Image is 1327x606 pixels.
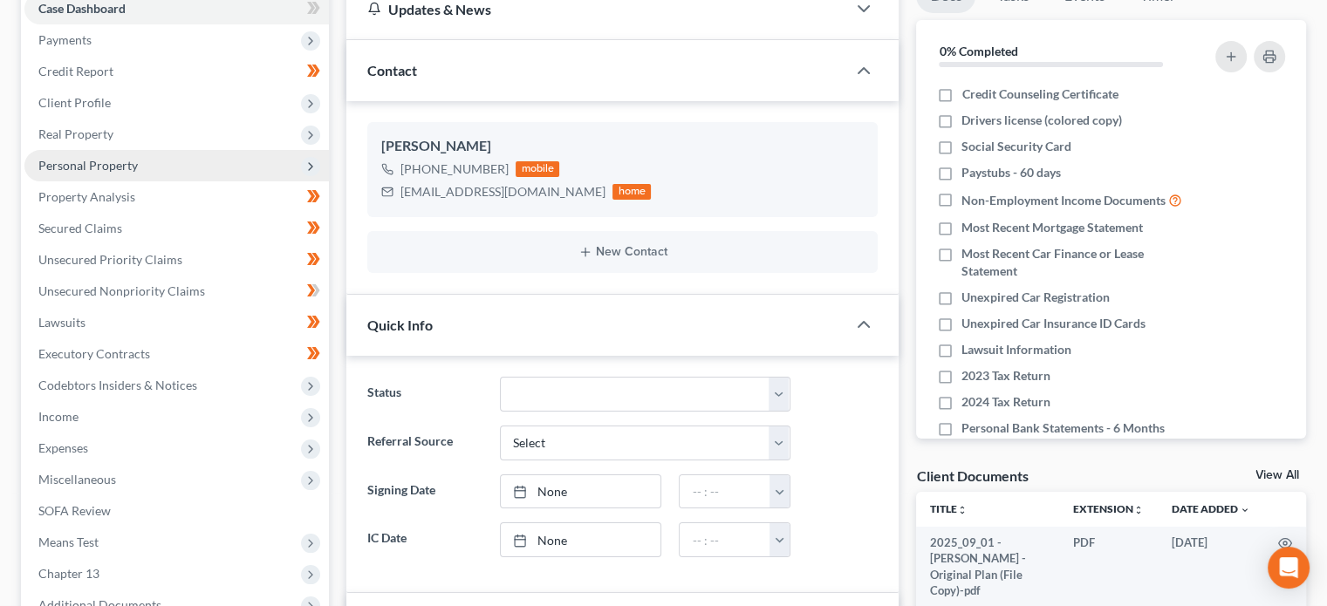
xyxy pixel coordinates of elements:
div: [PERSON_NAME] [381,136,864,157]
a: View All [1255,469,1299,481]
div: mobile [516,161,559,177]
span: Real Property [38,126,113,141]
span: Unsecured Nonpriority Claims [38,283,205,298]
span: Social Security Card [961,138,1071,155]
a: Extensionunfold_more [1073,502,1144,515]
a: Titleunfold_more [930,502,968,515]
span: Unexpired Car Insurance ID Cards [961,315,1146,332]
label: Status [359,377,490,412]
span: Secured Claims [38,221,122,235]
a: Executory Contracts [24,338,329,370]
span: Property Analysis [38,189,135,204]
span: Paystubs - 60 days [961,164,1061,181]
span: Client Profile [38,95,111,110]
span: Personal Property [38,158,138,173]
div: [EMAIL_ADDRESS][DOMAIN_NAME] [400,183,605,201]
span: Non-Employment Income Documents [961,192,1166,209]
a: None [501,475,661,508]
span: 2023 Tax Return [961,367,1050,385]
span: Means Test [38,535,99,549]
span: Contact [367,62,417,78]
div: [PHONE_NUMBER] [400,160,509,178]
input: -- : -- [680,475,770,508]
span: Most Recent Mortgage Statement [961,219,1143,236]
span: 2024 Tax Return [961,393,1050,411]
i: unfold_more [957,505,968,515]
span: Chapter 13 [38,566,99,581]
div: Open Intercom Messenger [1268,547,1310,589]
span: Expenses [38,440,88,455]
span: Personal Bank Statements - 6 Months [961,419,1165,437]
label: Signing Date [359,474,490,509]
span: Lawsuits [38,315,86,330]
a: Property Analysis [24,181,329,213]
label: IC Date [359,522,490,557]
span: Lawsuit Information [961,341,1071,358]
span: Miscellaneous [38,472,116,487]
span: Credit Counseling Certificate [961,85,1118,103]
span: Most Recent Car Finance or Lease Statement [961,245,1194,280]
span: Credit Report [38,64,113,78]
span: Income [38,409,79,424]
span: Payments [38,32,92,47]
a: Date Added expand_more [1172,502,1250,515]
label: Referral Source [359,426,490,460]
div: Client Documents [916,466,1028,485]
input: -- : -- [680,523,770,556]
a: None [501,523,661,556]
a: Unsecured Nonpriority Claims [24,276,329,307]
a: Secured Claims [24,213,329,244]
span: Case Dashboard [38,1,126,16]
a: Credit Report [24,56,329,87]
span: Executory Contracts [38,346,150,361]
div: home [612,184,651,200]
i: expand_more [1240,505,1250,515]
a: SOFA Review [24,495,329,527]
span: Unsecured Priority Claims [38,252,182,267]
strong: 0% Completed [939,44,1017,58]
span: Quick Info [367,317,433,333]
a: Lawsuits [24,307,329,338]
span: Drivers license (colored copy) [961,112,1122,129]
button: New Contact [381,245,864,259]
a: Unsecured Priority Claims [24,244,329,276]
i: unfold_more [1133,505,1144,515]
span: Codebtors Insiders & Notices [38,378,197,392]
span: Unexpired Car Registration [961,289,1110,306]
span: SOFA Review [38,503,111,518]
